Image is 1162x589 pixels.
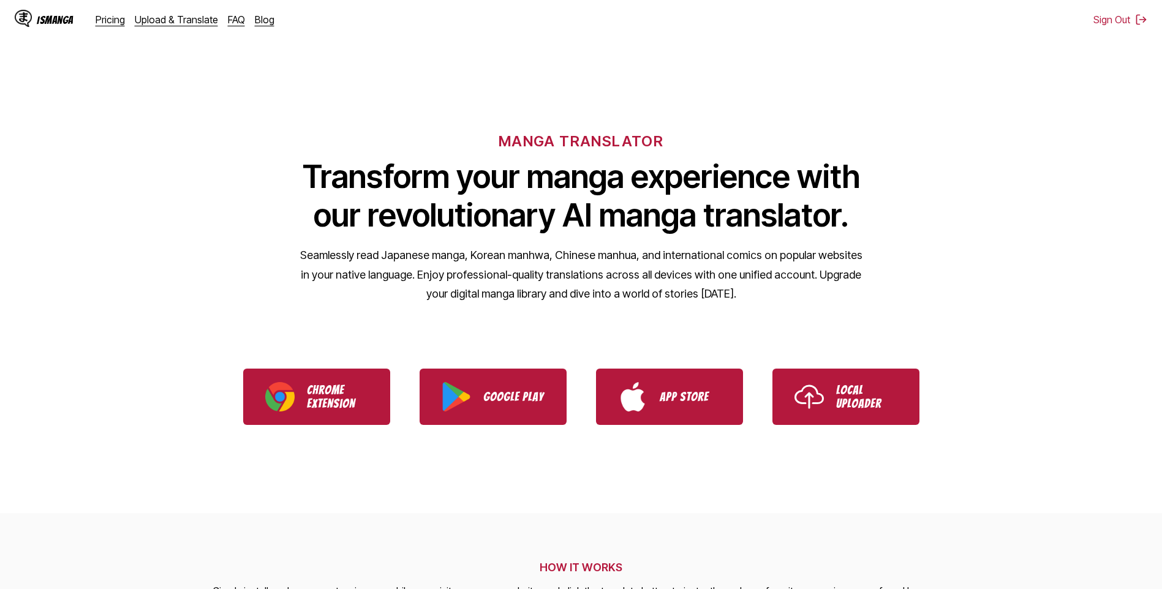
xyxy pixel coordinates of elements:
p: Google Play [483,390,545,403]
img: Upload icon [794,382,824,411]
p: App Store [660,390,721,403]
img: Sign out [1135,13,1147,26]
p: Chrome Extension [307,383,368,410]
a: IsManga LogoIsManga [15,10,96,29]
p: Local Uploader [836,383,897,410]
img: IsManga Logo [15,10,32,27]
h2: HOW IT WORKS [213,561,949,574]
a: Download IsManga from Google Play [420,369,567,425]
a: Download IsManga Chrome Extension [243,369,390,425]
img: Chrome logo [265,382,295,411]
h1: Transform your manga experience with our revolutionary AI manga translator. [300,157,863,234]
a: Pricing [96,13,125,26]
button: Sign Out [1093,13,1147,26]
h6: MANGA TRANSLATOR [499,132,663,150]
p: Seamlessly read Japanese manga, Korean manhwa, Chinese manhua, and international comics on popula... [300,246,863,304]
a: Use IsManga Local Uploader [772,369,919,425]
img: App Store logo [618,382,647,411]
a: Blog [255,13,274,26]
div: IsManga [37,14,74,26]
a: FAQ [228,13,245,26]
a: Download IsManga from App Store [596,369,743,425]
a: Upload & Translate [135,13,218,26]
img: Google Play logo [442,382,471,411]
